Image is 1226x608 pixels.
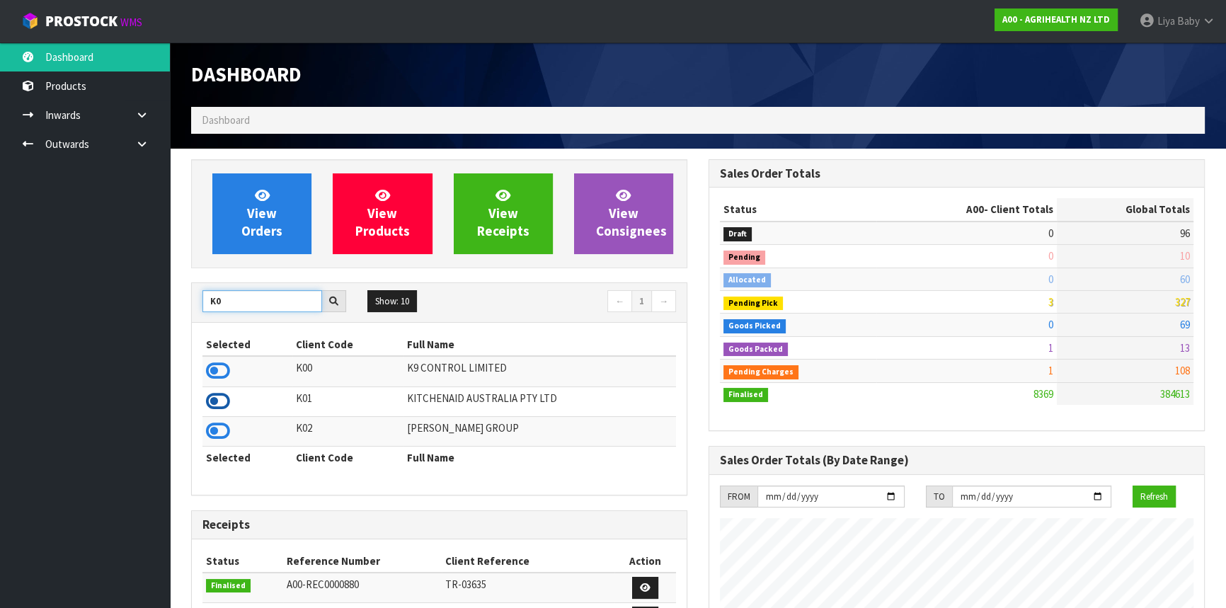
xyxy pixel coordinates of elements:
th: Global Totals [1057,198,1193,221]
th: Action [614,550,676,573]
span: 1 [1048,341,1053,355]
a: 1 [631,290,652,313]
th: Status [720,198,876,221]
span: 13 [1180,341,1190,355]
span: View Orders [241,187,282,240]
span: 0 [1048,249,1053,263]
a: → [651,290,676,313]
span: Pending Pick [723,297,783,311]
th: Selected [202,447,292,469]
h3: Sales Order Totals (By Date Range) [720,454,1193,467]
span: Dashboard [191,62,302,87]
span: 0 [1048,226,1053,240]
td: K00 [292,356,404,386]
strong: A00 - AGRIHEALTH NZ LTD [1002,13,1110,25]
td: K02 [292,417,404,447]
span: Dashboard [202,113,250,127]
a: ViewProducts [333,173,432,254]
h3: Sales Order Totals [720,167,1193,180]
span: Goods Picked [723,319,786,333]
span: View Consignees [596,187,667,240]
th: Reference Number [283,550,442,573]
span: 384613 [1160,387,1190,401]
th: Status [202,550,283,573]
span: Goods Packed [723,343,788,357]
span: Pending Charges [723,365,798,379]
span: Allocated [723,273,771,287]
span: Draft [723,227,752,241]
h3: Receipts [202,518,676,532]
a: ViewConsignees [574,173,673,254]
div: FROM [720,486,757,508]
span: Baby [1177,14,1200,28]
span: 0 [1048,273,1053,286]
span: Finalised [723,388,768,402]
img: cube-alt.png [21,12,39,30]
span: Finalised [206,579,251,593]
td: K01 [292,386,404,416]
td: [PERSON_NAME] GROUP [403,417,676,447]
div: TO [926,486,952,508]
a: A00 - AGRIHEALTH NZ LTD [995,8,1118,31]
span: ProStock [45,12,118,30]
th: Client Code [292,447,404,469]
th: Full Name [403,333,676,356]
span: 69 [1180,318,1190,331]
span: 0 [1048,318,1053,331]
span: TR-03635 [445,578,486,591]
button: Show: 10 [367,290,417,313]
span: 108 [1175,364,1190,377]
span: 8369 [1033,387,1053,401]
th: Selected [202,333,292,356]
span: A00-REC0000880 [287,578,359,591]
a: ← [607,290,632,313]
a: ViewReceipts [454,173,553,254]
th: - Client Totals [876,198,1057,221]
span: View Products [355,187,410,240]
nav: Page navigation [450,290,677,315]
span: 1 [1048,364,1053,377]
button: Refresh [1133,486,1176,508]
td: KITCHENAID AUSTRALIA PTY LTD [403,386,676,416]
span: Pending [723,251,765,265]
th: Full Name [403,447,676,469]
small: WMS [120,16,142,29]
span: Liya [1157,14,1175,28]
span: View Receipts [477,187,529,240]
span: 60 [1180,273,1190,286]
span: 3 [1048,295,1053,309]
td: K9 CONTROL LIMITED [403,356,676,386]
span: 327 [1175,295,1190,309]
a: ViewOrders [212,173,311,254]
th: Client Reference [442,550,614,573]
span: 10 [1180,249,1190,263]
span: 96 [1180,226,1190,240]
th: Client Code [292,333,404,356]
span: A00 [966,202,984,216]
input: Search clients [202,290,322,312]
